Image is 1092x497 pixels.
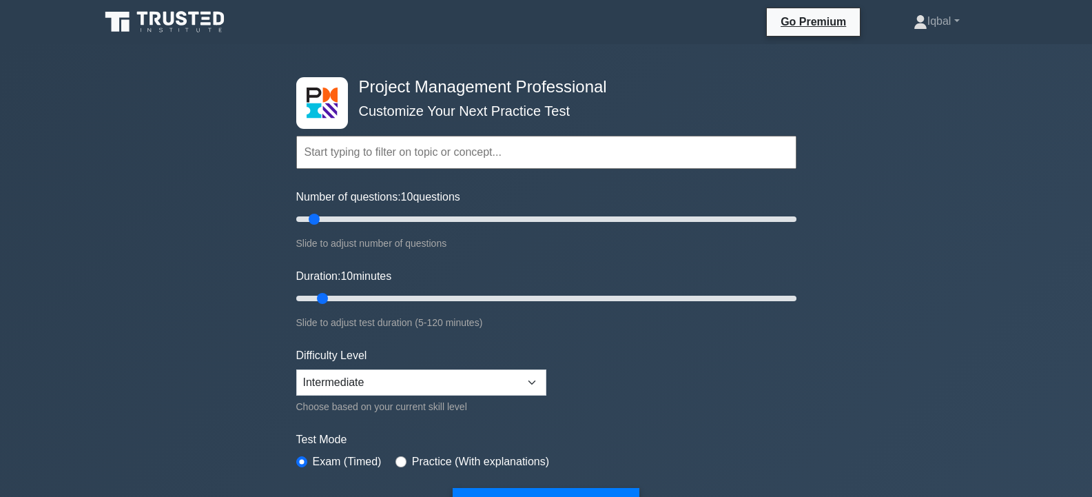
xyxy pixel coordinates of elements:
[296,235,796,252] div: Slide to adjust number of questions
[296,189,460,205] label: Number of questions: questions
[313,454,382,470] label: Exam (Timed)
[880,8,993,35] a: Iqbal
[340,270,353,282] span: 10
[401,191,413,203] span: 10
[412,454,549,470] label: Practice (With explanations)
[296,136,796,169] input: Start typing to filter on topic or concept...
[296,268,392,285] label: Duration: minutes
[296,432,796,448] label: Test Mode
[772,13,854,30] a: Go Premium
[296,347,367,364] label: Difficulty Level
[296,398,546,415] div: Choose based on your current skill level
[296,314,796,331] div: Slide to adjust test duration (5-120 minutes)
[353,77,729,97] h4: Project Management Professional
